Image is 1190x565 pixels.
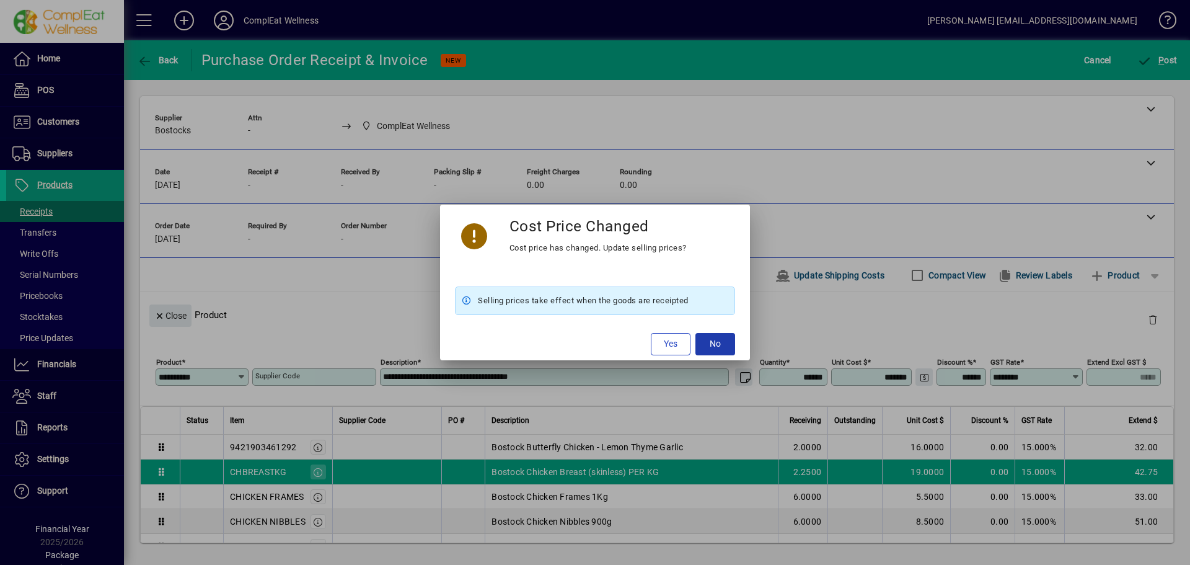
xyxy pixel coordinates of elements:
button: No [695,333,735,355]
span: Yes [664,337,677,350]
h3: Cost Price Changed [509,217,649,235]
span: No [710,337,721,350]
span: Selling prices take effect when the goods are receipted [478,293,689,308]
div: Cost price has changed. Update selling prices? [509,241,687,256]
button: Yes [651,333,690,355]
